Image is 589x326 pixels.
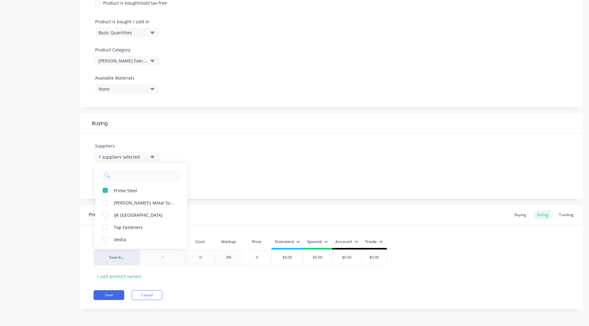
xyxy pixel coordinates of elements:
div: Account [335,239,358,245]
div: $0.00 [272,250,303,265]
div: Veolia [114,236,175,242]
button: [PERSON_NAME] Fabrications [95,56,160,65]
div: None [98,86,148,92]
button: 1 suppliers selected [95,152,160,161]
div: Tracking [556,210,577,219]
div: Pricing [89,211,105,219]
div: $0.00 [332,250,362,265]
label: Available Materials [95,75,160,81]
label: Product Category [95,47,156,53]
div: 0 [242,250,272,265]
div: [PERSON_NAME] Fabrications [98,58,148,64]
label: Suppliers [95,143,160,149]
div: IJK [GEOGRAPHIC_DATA] [114,212,175,218]
div: 0% [214,250,244,265]
div: + add product variant [94,272,144,281]
div: Selling [534,210,551,219]
div: Standard [275,239,300,245]
div: Basic Quantities [98,29,148,36]
div: $0.00 [359,250,389,265]
button: Basic Quantities [95,28,160,37]
div: Cost [186,236,215,248]
div: Buying [80,114,583,133]
div: Trade [365,239,383,245]
button: None [95,84,160,93]
div: Search...00%0$0.00$0.00$0.00$0.00 [94,249,387,265]
div: Markup [215,236,242,248]
div: $0.00 [302,250,333,265]
div: Top Fasteners [114,224,175,230]
button: Cancel [132,290,162,300]
div: Search... [100,255,133,260]
div: [PERSON_NAME]'s Metal Supply [114,199,175,206]
div: Special [307,239,328,245]
div: Prime Steel [114,187,175,193]
div: Price [242,236,272,248]
div: 0 [185,250,216,265]
div: 1 suppliers selected [98,154,148,160]
div: Buying [511,210,529,219]
button: Save [94,290,124,300]
div: Xero Item # [94,236,140,248]
label: Product is bought / sold in [95,18,156,25]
